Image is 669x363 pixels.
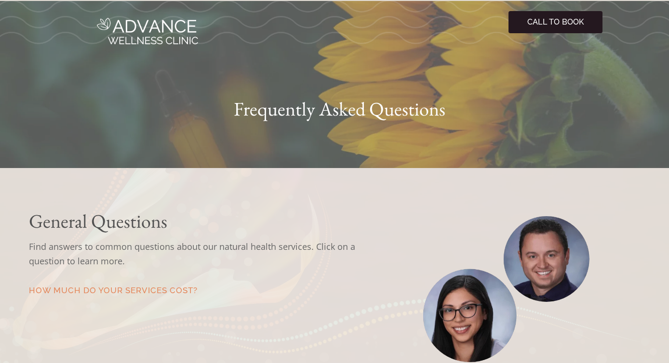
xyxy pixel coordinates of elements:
span: CALL TO BOOK [527,16,584,28]
img: Advance Wellness Clinic Logo [97,18,198,44]
a: CALL TO BOOK [508,11,602,33]
h2: General Questions [29,211,347,231]
a: How much do your services cost? [29,285,198,295]
p: Find answers to common questions about our natural health services. Click on a question to learn ... [29,239,362,268]
h1: Frequently Asked Questions [79,94,600,123]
